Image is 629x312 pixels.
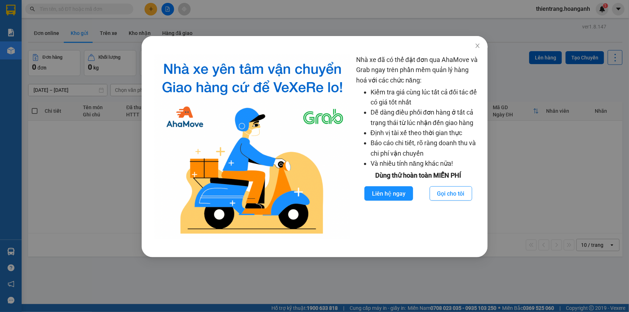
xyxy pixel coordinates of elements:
[364,186,413,201] button: Liên hệ ngay
[370,159,480,169] li: Và nhiều tính năng khác nữa!
[356,170,480,180] div: Dùng thử hoàn toàn MIỄN PHÍ
[370,107,480,128] li: Dễ dàng điều phối đơn hàng ở tất cả trạng thái từ lúc nhận đến giao hàng
[429,186,472,201] button: Gọi cho tôi
[155,55,350,239] img: logo
[370,87,480,108] li: Kiểm tra giá cùng lúc tất cả đối tác để có giá tốt nhất
[372,189,405,198] span: Liên hệ ngay
[467,36,487,56] button: Close
[437,189,464,198] span: Gọi cho tôi
[370,128,480,138] li: Định vị tài xế theo thời gian thực
[370,138,480,159] li: Báo cáo chi tiết, rõ ràng doanh thu và chi phí vận chuyển
[474,43,480,49] span: close
[356,55,480,239] div: Nhà xe đã có thể đặt đơn qua AhaMove và Grab ngay trên phần mềm quản lý hàng hoá với các chức năng:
